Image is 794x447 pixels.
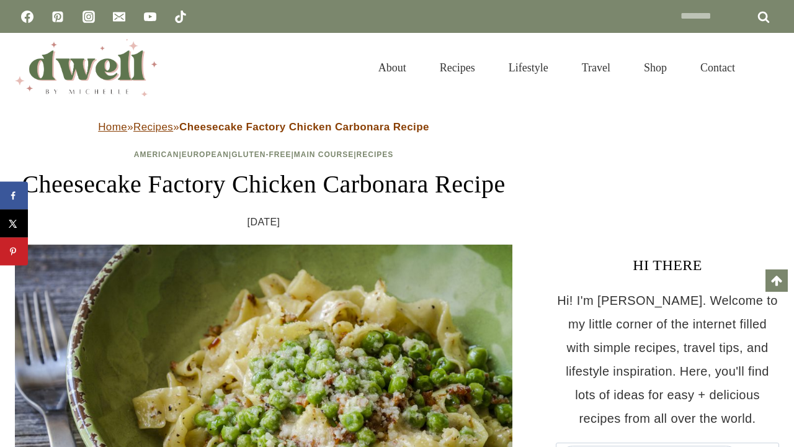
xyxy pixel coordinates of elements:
strong: Cheesecake Factory Chicken Carbonara Recipe [179,121,429,133]
a: American [134,150,179,159]
p: Hi! I'm [PERSON_NAME]. Welcome to my little corner of the internet filled with simple recipes, tr... [556,289,779,430]
span: | | | | [134,150,394,159]
a: Email [107,4,132,29]
h1: Cheesecake Factory Chicken Carbonara Recipe [15,166,512,203]
a: Recipes [133,121,173,133]
a: Pinterest [45,4,70,29]
a: Shop [627,46,684,89]
span: » » [98,121,429,133]
a: Instagram [76,4,101,29]
a: TikTok [168,4,193,29]
img: DWELL by michelle [15,39,158,96]
a: European [182,150,229,159]
nav: Primary Navigation [362,46,752,89]
a: About [362,46,423,89]
a: Contact [684,46,752,89]
a: Home [98,121,127,133]
a: Lifestyle [492,46,565,89]
time: [DATE] [248,213,280,232]
a: Scroll to top [765,269,788,292]
a: Recipes [423,46,492,89]
a: Recipes [357,150,394,159]
a: Gluten-Free [231,150,291,159]
a: Facebook [15,4,40,29]
h3: HI THERE [556,254,779,276]
a: YouTube [138,4,163,29]
a: Travel [565,46,627,89]
a: Main Course [294,150,354,159]
button: View Search Form [758,57,779,78]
